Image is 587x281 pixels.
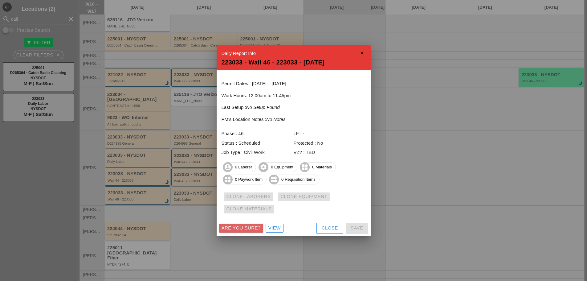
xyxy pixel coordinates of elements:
[259,162,268,172] i: settings
[266,224,283,233] a: View
[222,104,366,111] p: Last Setup :
[269,175,279,184] i: widgets
[322,225,338,232] div: Close
[246,105,280,110] i: No Setup Found
[219,224,263,233] button: Are you sure?
[300,162,336,172] span: 0 Materials
[222,92,366,99] p: Work Hours: 12:00am to 11:45pm
[222,50,366,57] div: Daily Report Info
[294,149,366,156] div: VZ? : TBD
[269,175,319,184] span: 0 Requisition Items
[223,175,233,184] i: widgets
[266,117,286,122] i: No Notes
[259,162,297,172] span: 0 Equipment
[300,162,310,172] i: widgets
[268,225,281,232] div: View
[223,175,267,184] span: 0 Paywork Item
[222,130,294,137] div: Phase : 46
[222,225,261,232] div: Are you sure?
[223,162,256,172] span: 0 Laborer
[294,130,366,137] div: LF : -
[294,140,366,147] div: Protected : No
[222,80,366,87] p: Permit Dates : [DATE] – [DATE]
[316,223,343,234] button: Close
[356,47,368,59] i: close
[222,116,366,123] p: PM's Location Notes :
[222,59,366,65] div: 223033 - Wall 46 - 223033 - [DATE]
[222,149,294,156] div: Job Type : Civil Work
[222,140,294,147] div: Status : Scheduled
[223,162,233,172] i: account_circle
